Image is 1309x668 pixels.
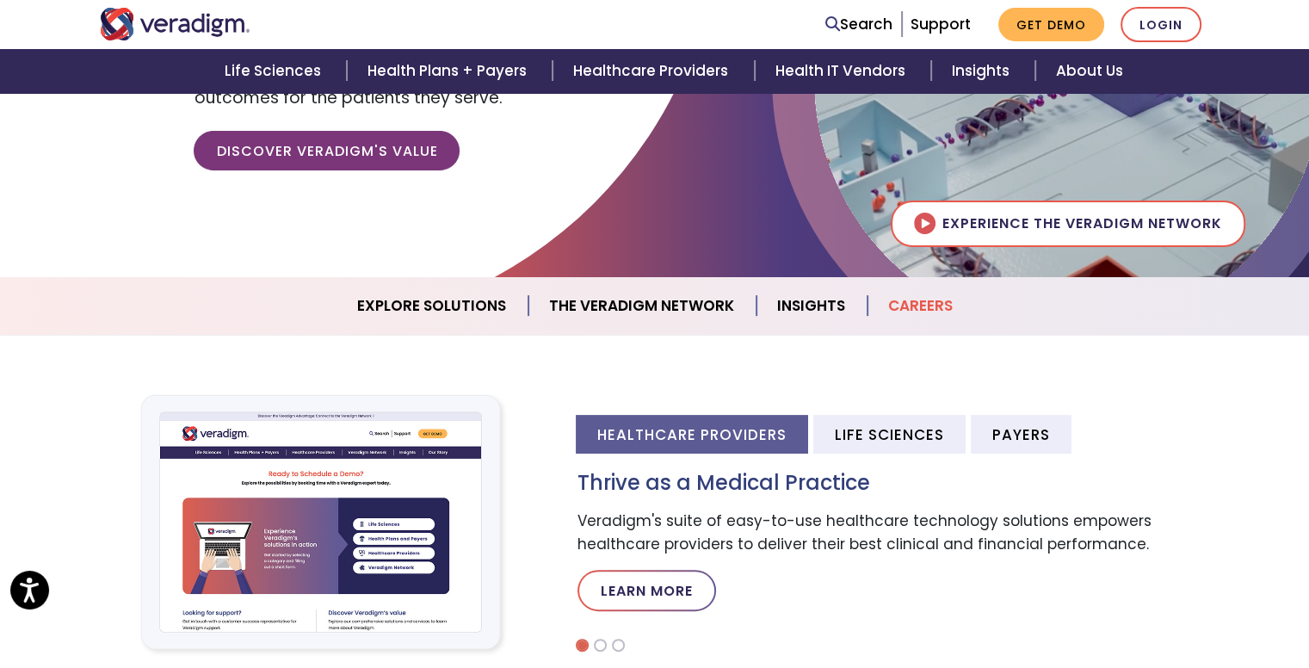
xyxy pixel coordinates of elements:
a: Login [1121,7,1201,42]
a: Discover Veradigm's Value [194,131,460,170]
a: Healthcare Providers [553,49,754,93]
a: Insights [756,284,868,328]
a: The Veradigm Network [528,284,756,328]
h3: Thrive as a Medical Practice [577,471,1210,496]
li: Life Sciences [813,415,966,454]
a: Health IT Vendors [755,49,931,93]
li: Healthcare Providers [576,415,808,454]
a: About Us [1035,49,1144,93]
li: Payers [971,415,1071,454]
span: Empowering our clients with trusted data, insights, and solutions to help reduce costs and improv... [194,37,637,109]
a: Explore Solutions [337,284,528,328]
img: Veradigm logo [100,8,250,40]
a: Learn More [577,570,716,611]
p: Veradigm's suite of easy-to-use healthcare technology solutions empowers healthcare providers to ... [577,510,1210,556]
a: Careers [868,284,973,328]
a: Support [911,14,971,34]
a: Search [825,13,892,36]
a: Life Sciences [204,49,347,93]
a: Insights [931,49,1035,93]
a: Get Demo [998,8,1104,41]
a: Health Plans + Payers [347,49,553,93]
